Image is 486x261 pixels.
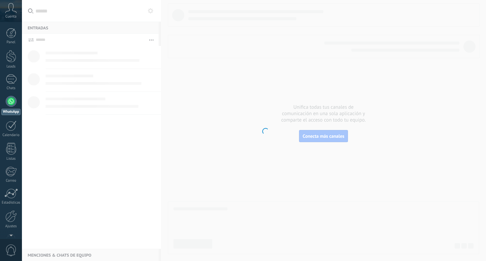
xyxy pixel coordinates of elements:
div: Estadísticas [1,201,21,205]
div: WhatsApp [1,109,21,115]
div: Panel [1,40,21,45]
span: Cuenta [5,15,17,19]
div: Chats [1,86,21,90]
div: Ajustes [1,224,21,229]
div: Leads [1,64,21,69]
div: Correo [1,179,21,183]
div: Calendario [1,133,21,137]
div: Listas [1,157,21,161]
